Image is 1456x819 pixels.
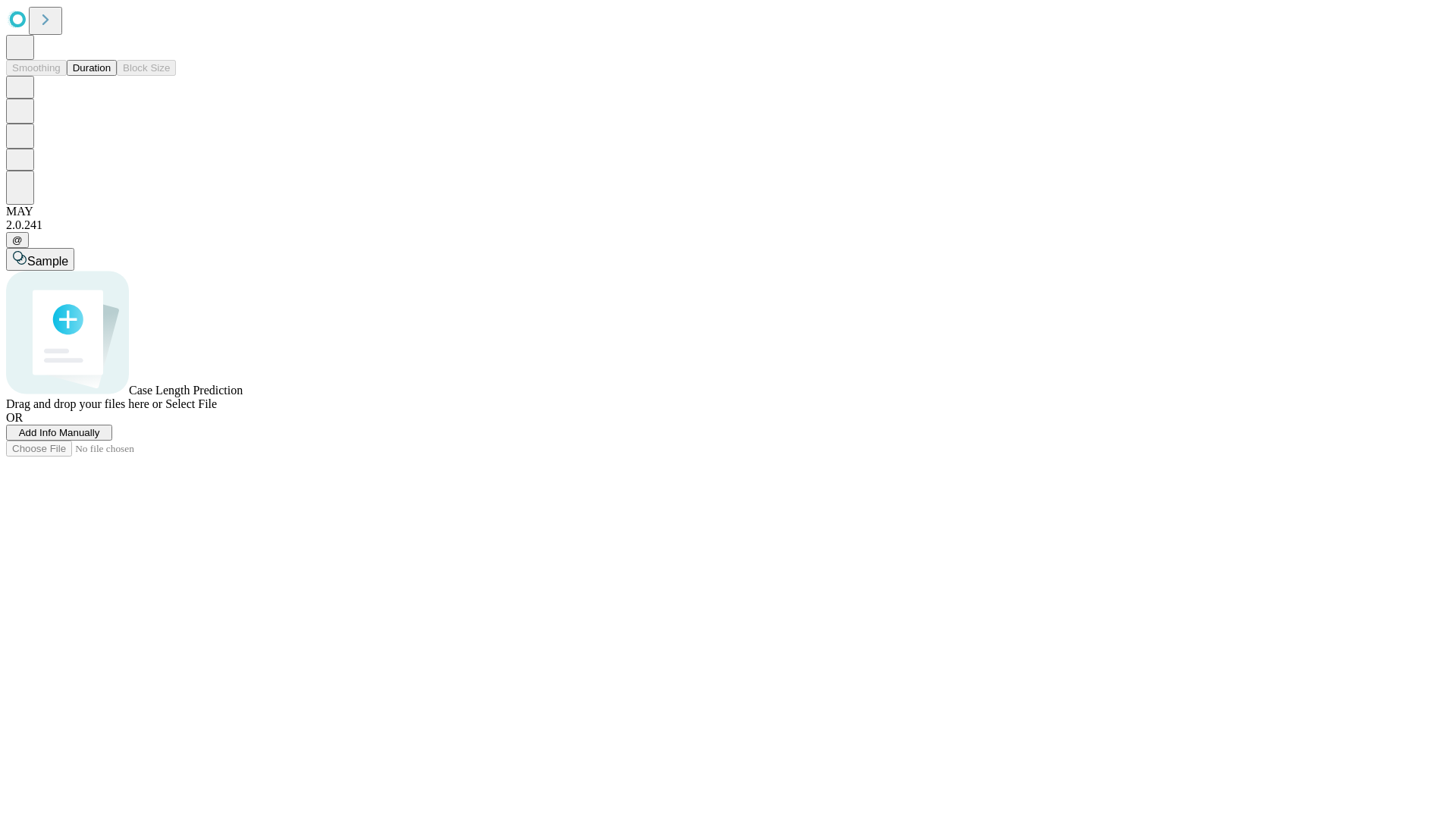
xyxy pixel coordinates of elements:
[6,218,1450,232] div: 2.0.241
[6,425,112,441] button: Add Info Manually
[6,60,67,76] button: Smoothing
[27,255,68,268] span: Sample
[6,411,23,424] span: OR
[165,397,217,410] span: Select File
[129,384,243,397] span: Case Length Prediction
[12,234,23,246] span: @
[6,248,74,271] button: Sample
[19,427,100,438] span: Add Info Manually
[6,397,162,410] span: Drag and drop your files here or
[67,60,117,76] button: Duration
[117,60,176,76] button: Block Size
[6,232,29,248] button: @
[6,205,1450,218] div: MAY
